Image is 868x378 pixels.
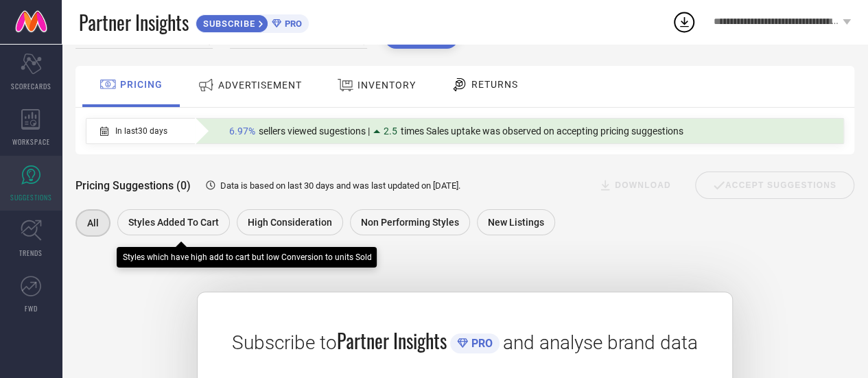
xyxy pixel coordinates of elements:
[503,331,698,354] span: and analyse brand data
[695,172,854,199] div: Accept Suggestions
[75,179,191,192] span: Pricing Suggestions (0)
[229,126,255,137] span: 6.97%
[337,327,447,355] span: Partner Insights
[259,126,370,137] span: sellers viewed sugestions |
[488,217,544,228] span: New Listings
[122,252,371,262] div: Styles which have high add to cart but low Conversion to units Sold
[79,8,189,36] span: Partner Insights
[12,137,50,147] span: WORKSPACE
[361,217,459,228] span: Non Performing Styles
[196,11,309,33] a: SUBSCRIBEPRO
[281,19,302,29] span: PRO
[401,126,683,137] span: times Sales uptake was observed on accepting pricing suggestions
[115,126,167,136] span: In last 30 days
[19,248,43,258] span: TRENDS
[218,80,302,91] span: ADVERTISEMENT
[222,122,690,140] div: Percentage of sellers who have viewed suggestions for the current Insight Type
[357,80,416,91] span: INVENTORY
[232,331,337,354] span: Subscribe to
[384,126,397,137] span: 2.5
[248,217,332,228] span: High Consideration
[471,79,518,90] span: RETURNS
[196,19,259,29] span: SUBSCRIBE
[468,337,493,350] span: PRO
[11,81,51,91] span: SCORECARDS
[120,79,163,90] span: PRICING
[87,217,99,228] span: All
[128,217,219,228] span: Styles Added To Cart
[672,10,696,34] div: Open download list
[220,180,460,191] span: Data is based on last 30 days and was last updated on [DATE] .
[10,192,52,202] span: SUGGESTIONS
[25,303,38,314] span: FWD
